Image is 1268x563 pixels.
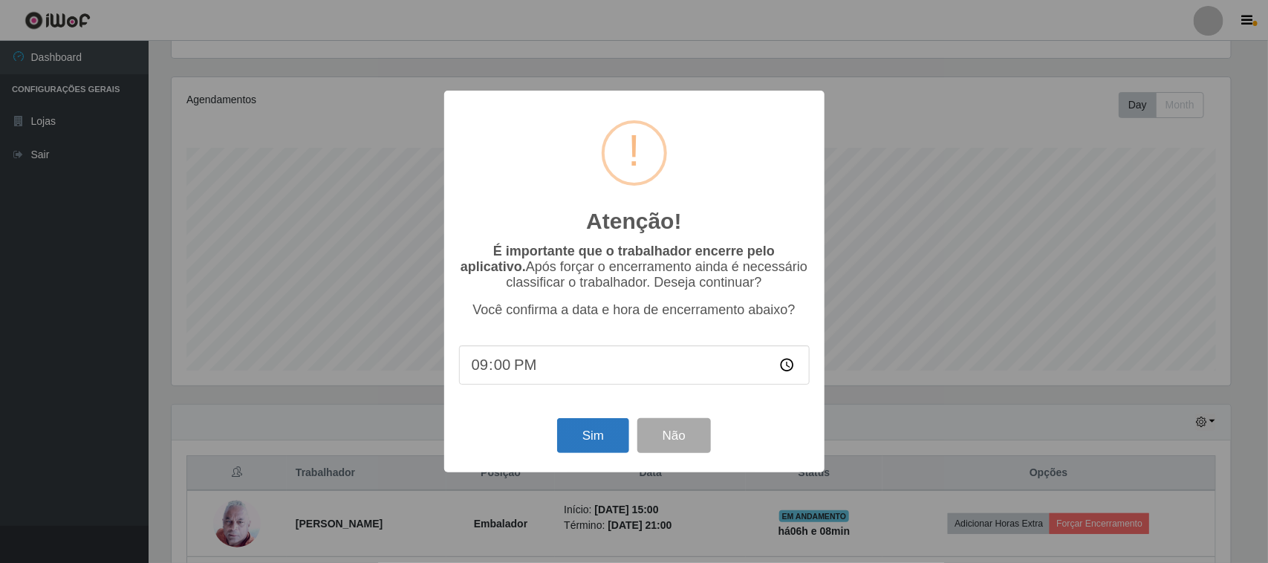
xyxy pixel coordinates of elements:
button: Não [637,418,711,453]
button: Sim [557,418,629,453]
p: Após forçar o encerramento ainda é necessário classificar o trabalhador. Deseja continuar? [459,244,810,290]
p: Você confirma a data e hora de encerramento abaixo? [459,302,810,318]
b: É importante que o trabalhador encerre pelo aplicativo. [461,244,775,274]
h2: Atenção! [586,208,681,235]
